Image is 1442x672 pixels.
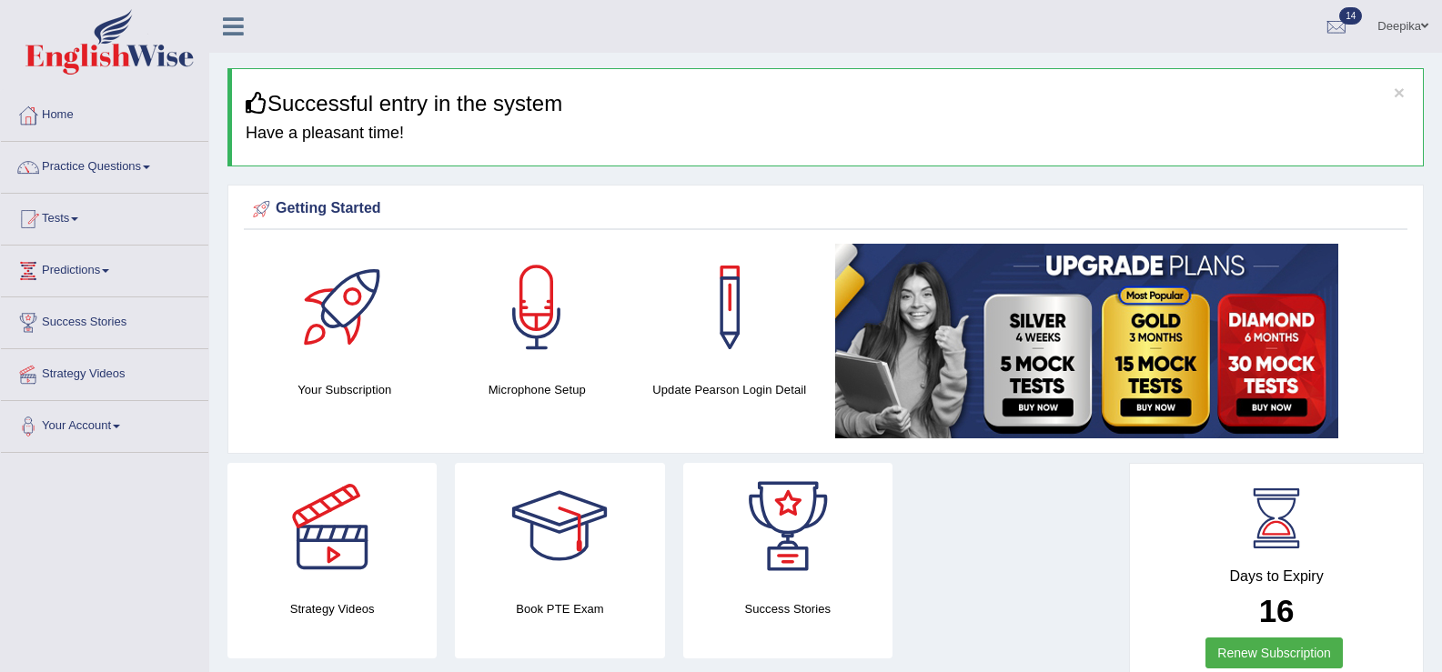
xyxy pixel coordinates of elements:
[1,142,208,187] a: Practice Questions
[1259,593,1295,628] b: 16
[1150,568,1403,585] h4: Days to Expiry
[1,401,208,446] a: Your Account
[1205,637,1343,668] a: Renew Subscription
[683,599,892,618] h4: Success Stories
[1339,7,1362,25] span: 14
[1,297,208,343] a: Success Stories
[1,194,208,239] a: Tests
[835,244,1338,438] img: small5.jpg
[1394,83,1405,102] button: ×
[642,380,817,399] h4: Update Pearson Login Detail
[1,246,208,291] a: Predictions
[450,380,625,399] h4: Microphone Setup
[248,196,1403,223] div: Getting Started
[257,380,432,399] h4: Your Subscription
[246,92,1409,115] h3: Successful entry in the system
[1,90,208,135] a: Home
[455,599,664,618] h4: Book PTE Exam
[246,125,1409,143] h4: Have a pleasant time!
[227,599,437,618] h4: Strategy Videos
[1,349,208,395] a: Strategy Videos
